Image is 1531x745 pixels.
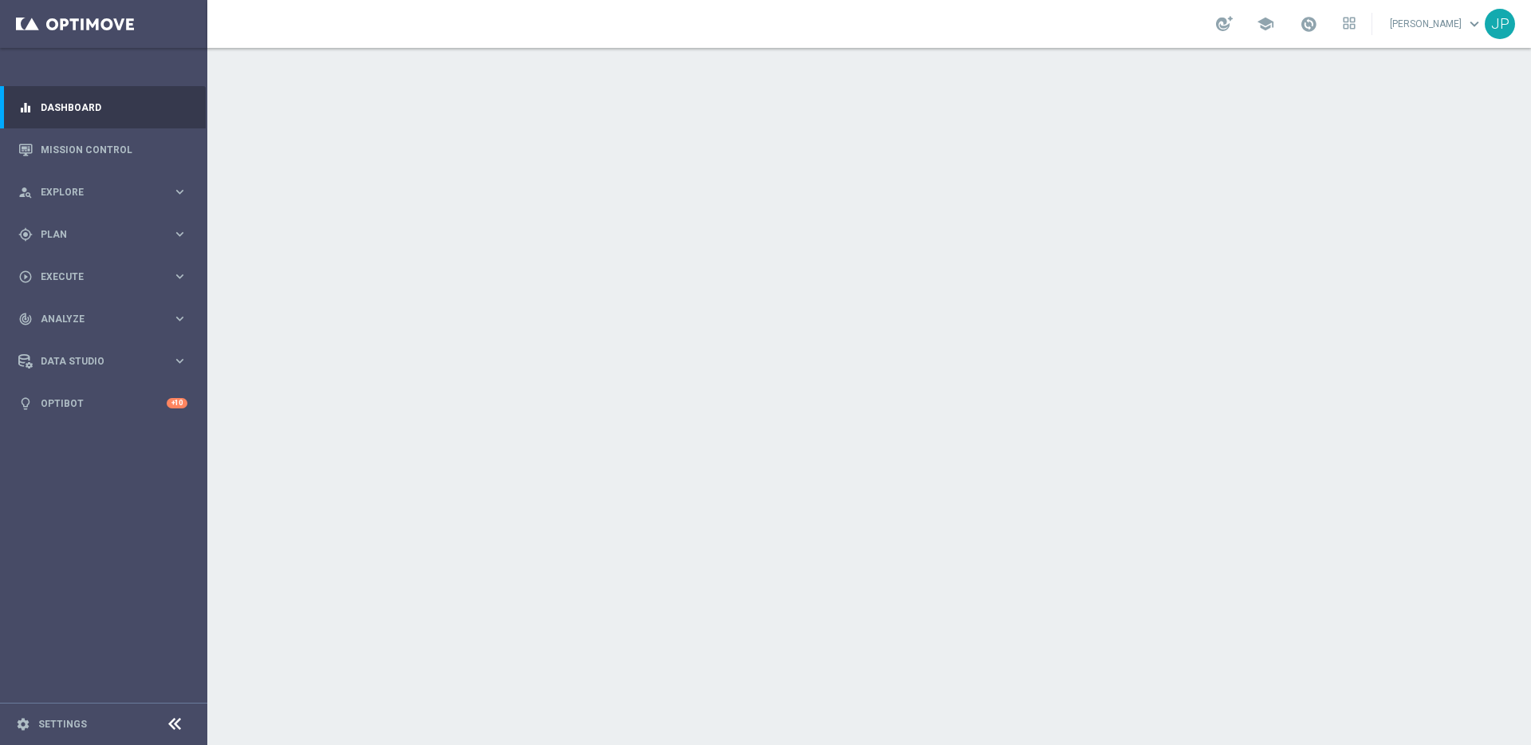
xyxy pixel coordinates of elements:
span: Execute [41,272,172,282]
i: keyboard_arrow_right [172,311,187,326]
i: equalizer [18,101,33,115]
div: Plan [18,227,172,242]
span: school [1257,15,1274,33]
span: Explore [41,187,172,197]
button: person_search Explore keyboard_arrow_right [18,186,188,199]
div: +10 [167,398,187,408]
i: person_search [18,185,33,199]
div: Mission Control [18,128,187,171]
span: Plan [41,230,172,239]
i: track_changes [18,312,33,326]
button: Mission Control [18,144,188,156]
span: Data Studio [41,357,172,366]
i: play_circle_outline [18,270,33,284]
i: keyboard_arrow_right [172,227,187,242]
div: JP [1485,9,1515,39]
a: Dashboard [41,86,187,128]
a: [PERSON_NAME]keyboard_arrow_down [1388,12,1485,36]
button: track_changes Analyze keyboard_arrow_right [18,313,188,325]
i: lightbulb [18,396,33,411]
i: keyboard_arrow_right [172,184,187,199]
i: keyboard_arrow_right [172,353,187,369]
i: gps_fixed [18,227,33,242]
i: keyboard_arrow_right [172,269,187,284]
a: Optibot [41,382,167,424]
button: Data Studio keyboard_arrow_right [18,355,188,368]
span: Analyze [41,314,172,324]
a: Mission Control [41,128,187,171]
button: lightbulb Optibot +10 [18,397,188,410]
span: keyboard_arrow_down [1466,15,1483,33]
div: Dashboard [18,86,187,128]
div: Analyze [18,312,172,326]
button: gps_fixed Plan keyboard_arrow_right [18,228,188,241]
div: Data Studio [18,354,172,369]
a: Settings [38,719,87,729]
button: equalizer Dashboard [18,101,188,114]
i: settings [16,717,30,731]
div: Execute [18,270,172,284]
div: Optibot [18,382,187,424]
button: play_circle_outline Execute keyboard_arrow_right [18,270,188,283]
div: Explore [18,185,172,199]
